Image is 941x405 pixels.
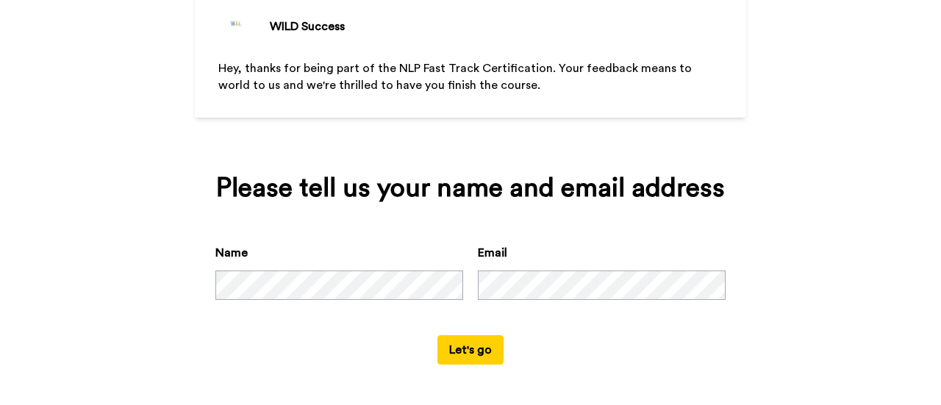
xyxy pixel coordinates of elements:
[478,244,507,262] label: Email
[437,335,504,365] button: Let's go
[218,62,695,91] span: Hey, thanks for being part of the NLP Fast Track Certification. Your feedback means to world to u...
[215,173,726,203] div: Please tell us your name and email address
[270,18,345,35] div: WILD Success
[215,244,248,262] label: Name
